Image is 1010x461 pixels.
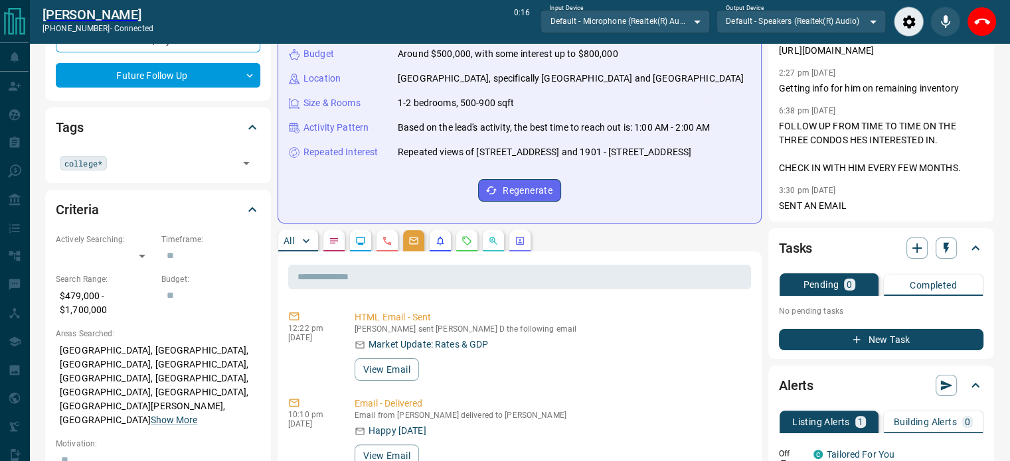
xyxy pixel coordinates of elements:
[355,324,746,334] p: [PERSON_NAME] sent [PERSON_NAME] D the following email
[303,72,341,86] p: Location
[237,154,256,172] button: Open
[56,340,260,431] p: [GEOGRAPHIC_DATA], [GEOGRAPHIC_DATA], [GEOGRAPHIC_DATA], [GEOGRAPHIC_DATA], [GEOGRAPHIC_DATA], [G...
[779,369,983,401] div: Alerts
[478,179,561,202] button: Regenerate
[803,280,839,289] p: Pending
[779,237,812,259] h2: Tasks
[56,273,155,285] p: Search Range:
[779,375,813,396] h2: Alerts
[382,235,392,246] svg: Calls
[813,450,823,459] div: condos.ca
[355,310,746,324] p: HTML Email - Sent
[967,7,997,36] div: End Call
[56,199,99,220] h2: Criteria
[550,4,584,13] label: Input Device
[779,119,983,175] p: FOLLOW UP FROM TIME TO TIME ON THE THREE CONDOS HES INTERESTED IN. CHECK IN WITH HIM EVERY FEW MO...
[56,117,83,138] h2: Tags
[398,145,691,159] p: Repeated views of [STREET_ADDRESS] and 1901 - [STREET_ADDRESS]
[398,121,710,135] p: Based on the lead's activity, the best time to reach out is: 1:00 AM - 2:00 AM
[56,233,155,245] p: Actively Searching:
[408,235,419,246] svg: Emails
[779,301,983,321] p: No pending tasks
[398,96,514,110] p: 1-2 bedrooms, 500-900 sqft
[726,4,764,13] label: Output Device
[288,419,335,428] p: [DATE]
[56,194,260,226] div: Criteria
[288,324,335,333] p: 12:22 pm
[56,438,260,450] p: Motivation:
[435,235,446,246] svg: Listing Alerts
[515,235,525,246] svg: Agent Actions
[779,329,983,350] button: New Task
[303,121,369,135] p: Activity Pattern
[288,410,335,419] p: 10:10 pm
[779,448,805,460] p: Off
[827,449,894,460] a: Tailored For You
[779,68,835,78] p: 2:27 pm [DATE]
[288,333,335,342] p: [DATE]
[398,47,618,61] p: Around $500,000, with some interest up to $800,000
[56,63,260,88] div: Future Follow Up
[56,111,260,143] div: Tags
[303,96,361,110] p: Size & Rooms
[894,7,924,36] div: Audio Settings
[369,424,426,438] p: Happy [DATE]
[488,235,499,246] svg: Opportunities
[779,82,983,96] p: Getting info for him on remaining inventory
[303,47,334,61] p: Budget
[303,145,378,159] p: Repeated Interest
[541,10,710,33] div: Default - Microphone (Realtek(R) Audio)
[151,413,197,427] button: Show More
[56,328,260,340] p: Areas Searched:
[369,338,488,352] p: Market Update: Rates & GDP
[355,397,746,411] p: Email - Delivered
[792,417,850,427] p: Listing Alerts
[284,236,294,245] p: All
[514,7,530,36] p: 0:16
[42,7,153,23] a: [PERSON_NAME]
[329,235,339,246] svg: Notes
[894,417,957,427] p: Building Alerts
[716,10,886,33] div: Default - Speakers (Realtek(R) Audio)
[858,417,863,427] p: 1
[930,7,960,36] div: Mute
[779,232,983,264] div: Tasks
[161,273,260,285] p: Budget:
[779,106,835,115] p: 6:38 pm [DATE]
[161,233,260,245] p: Timeframe:
[114,24,153,33] span: connected
[965,417,970,427] p: 0
[56,285,155,321] p: $479,000 - $1,700,000
[42,23,153,34] p: [PHONE_NUMBER] -
[779,44,983,58] p: [URL][DOMAIN_NAME]
[910,281,957,290] p: Completed
[64,157,102,170] span: college*
[779,199,983,213] p: SENT AN EMAIL
[847,280,852,289] p: 0
[355,358,419,381] button: View Email
[462,235,472,246] svg: Requests
[355,235,366,246] svg: Lead Browsing Activity
[355,411,746,420] p: Email from [PERSON_NAME] delivered to [PERSON_NAME]
[398,72,744,86] p: [GEOGRAPHIC_DATA], specifically [GEOGRAPHIC_DATA] and [GEOGRAPHIC_DATA]
[779,186,835,195] p: 3:30 pm [DATE]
